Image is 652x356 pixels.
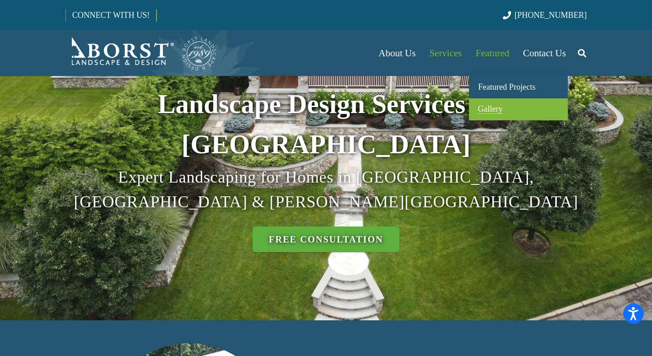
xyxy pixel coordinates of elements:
[469,98,568,121] a: Gallery
[253,227,400,252] a: Free Consultation
[469,30,516,76] a: Featured
[478,82,535,92] span: Featured Projects
[422,30,469,76] a: Services
[478,104,503,113] span: Gallery
[523,48,566,59] span: Contact Us
[429,48,462,59] span: Services
[378,48,415,59] span: About Us
[65,35,217,71] a: Borst-Logo
[157,89,494,159] strong: Landscape Design Services in [GEOGRAPHIC_DATA]
[66,4,156,26] a: CONNECT WITH US!
[372,30,422,76] a: About Us
[74,168,578,211] span: Expert Landscaping for Homes in [GEOGRAPHIC_DATA], [GEOGRAPHIC_DATA] & [PERSON_NAME][GEOGRAPHIC_D...
[476,48,509,59] span: Featured
[516,30,573,76] a: Contact Us
[573,42,591,65] a: Search
[515,11,587,20] span: [PHONE_NUMBER]
[503,11,587,20] a: [PHONE_NUMBER]
[469,76,568,98] a: Featured Projects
